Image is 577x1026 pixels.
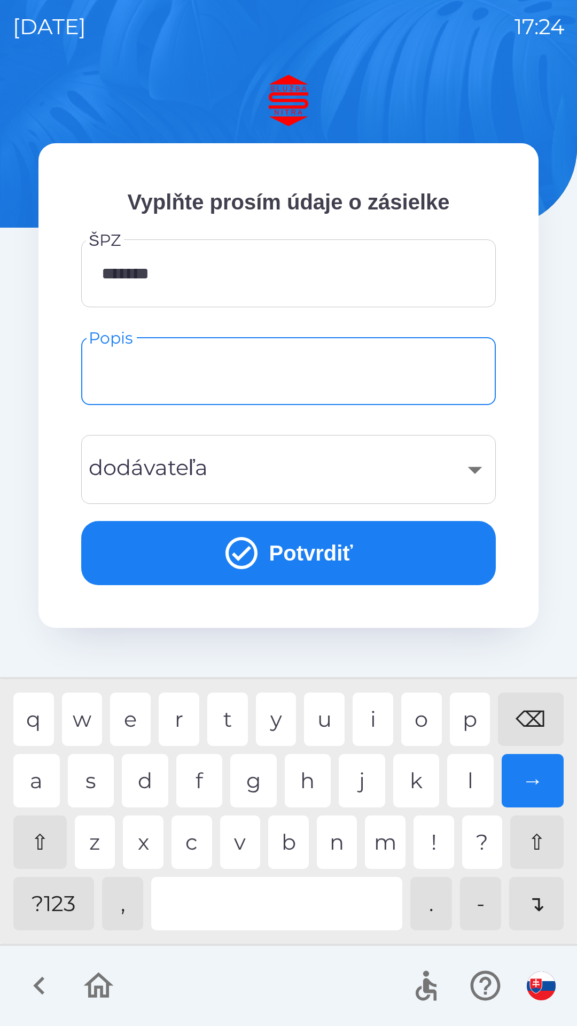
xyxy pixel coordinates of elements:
[81,521,496,585] button: Potvrdiť
[81,186,496,218] p: Vyplňte prosím údaje o zásielke
[514,11,564,43] p: 17:24
[527,971,556,1000] img: sk flag
[38,75,539,126] img: Logo
[89,229,121,252] label: ŠPZ
[13,11,86,43] p: [DATE]
[89,327,133,349] label: Popis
